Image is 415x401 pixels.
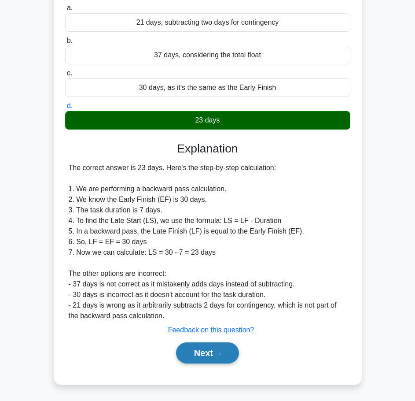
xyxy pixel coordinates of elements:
[67,69,72,77] span: c.
[67,4,73,11] span: a.
[65,13,350,32] div: 21 days, subtracting two days for contingency
[168,326,254,334] a: Feedback on this question?
[67,37,73,44] span: b.
[67,102,73,109] span: d.
[69,163,347,321] div: The correct answer is 23 days. Here's the step-by-step calculation: 1. We are performing a backwa...
[176,342,239,364] button: Next
[65,78,350,97] div: 30 days, as it's the same as the Early Finish
[65,46,350,64] div: 37 days, considering the total float
[65,111,350,130] div: 23 days
[70,142,345,156] h3: Explanation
